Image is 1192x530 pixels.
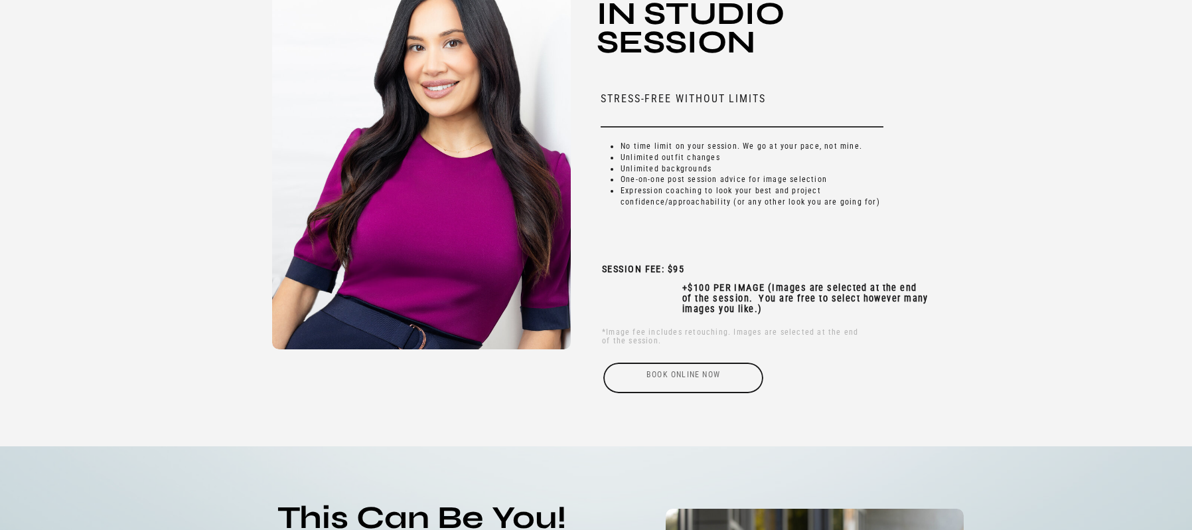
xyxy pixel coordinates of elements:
b: SESSION FEE: $95 [602,264,684,275]
li: Expression coaching to look your best and project confidence/approachability (or any other look y... [620,185,883,208]
a: Outdoor Portrait (i.e. Senior, Family) [908,46,983,69]
b: +$100 PER IMAGE (Images are selected at the end of the session. You are free to select however ma... [682,282,929,315]
li: One-on-one post session advice for image selection [620,174,883,185]
h3: *Image fee includes retouching. Images are selected at the end of the session. [602,328,862,353]
a: Book online Now [602,363,765,393]
li: Unlimited backgrounds [620,163,883,175]
a: BLOG [945,18,978,31]
h1: Stress-Free without Limits [601,92,876,114]
li: Unlimited outfit changes [620,152,883,163]
li: No time limit on your session. We go at your pace, not mine. [620,141,883,152]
